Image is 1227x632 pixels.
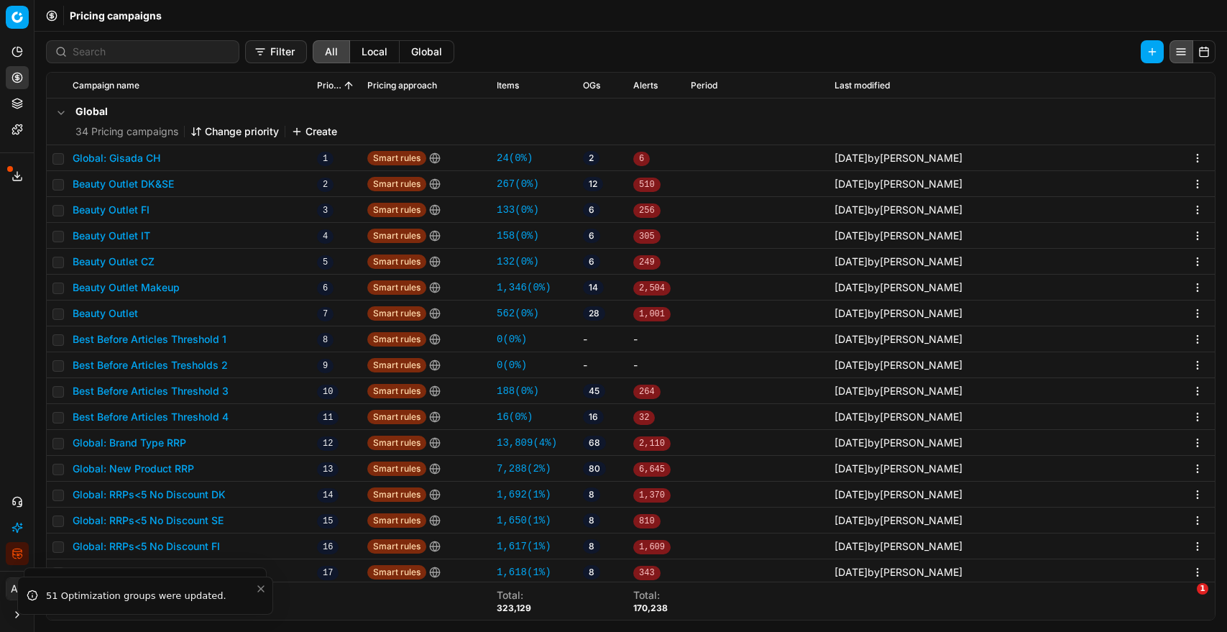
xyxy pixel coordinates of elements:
[583,229,600,243] span: 6
[341,78,356,93] button: Sorted by Priority ascending
[835,385,868,397] span: [DATE]
[577,326,628,352] td: -
[835,280,962,295] div: by [PERSON_NAME]
[633,385,661,399] span: 264
[317,203,334,218] span: 3
[497,306,539,321] a: 562(0%)
[583,436,606,450] span: 68
[633,203,661,218] span: 256
[835,307,868,319] span: [DATE]
[367,384,426,398] span: Smart rules
[497,332,527,347] a: 0(0%)
[367,280,426,295] span: Smart rules
[497,410,533,424] a: 16(0%)
[835,203,868,216] span: [DATE]
[835,178,868,190] span: [DATE]
[73,436,186,450] button: Global: Brand Type RRP
[835,203,962,217] div: by [PERSON_NAME]
[835,384,962,398] div: by [PERSON_NAME]
[1167,583,1202,618] iframe: Intercom live chat
[75,124,178,139] span: 34 Pricing campaigns
[835,306,962,321] div: by [PERSON_NAME]
[317,178,334,192] span: 2
[583,539,600,554] span: 8
[835,487,962,502] div: by [PERSON_NAME]
[628,352,685,378] td: -
[633,229,661,244] span: 305
[583,487,600,502] span: 8
[75,104,337,119] h5: Global
[317,80,341,91] span: Priority
[835,540,868,552] span: [DATE]
[835,566,868,578] span: [DATE]
[73,565,225,580] button: Global: RRPs<5 No Discount CZ
[73,410,229,424] button: Best Before Articles Threshold 4
[497,151,533,165] a: 24(0%)
[835,229,962,243] div: by [PERSON_NAME]
[367,462,426,476] span: Smart rules
[633,307,671,321] span: 1,001
[367,306,426,321] span: Smart rules
[313,40,350,63] button: all
[73,513,224,528] button: Global: RRPs<5 No Discount SE
[497,565,551,580] a: 1,618(1%)
[583,280,604,295] span: 14
[497,203,539,217] a: 133(0%)
[583,306,605,321] span: 28
[73,45,230,59] input: Search
[633,80,658,91] span: Alerts
[317,436,339,451] span: 12
[633,488,671,503] span: 1,370
[835,436,868,449] span: [DATE]
[291,124,337,139] button: Create
[497,436,557,450] a: 13,809(4%)
[583,255,600,269] span: 6
[497,462,551,476] a: 7,288(2%)
[835,255,868,267] span: [DATE]
[497,177,539,191] a: 267(0%)
[367,203,426,217] span: Smart rules
[73,358,228,372] button: Best Before Articles Tresholds 2
[835,462,868,475] span: [DATE]
[367,487,426,502] span: Smart rules
[583,203,600,217] span: 6
[73,306,138,321] button: Beauty Outlet
[835,488,868,500] span: [DATE]
[70,9,162,23] span: Pricing campaigns
[835,177,962,191] div: by [PERSON_NAME]
[317,152,334,166] span: 1
[633,255,661,270] span: 249
[497,229,539,243] a: 158(0%)
[317,307,334,321] span: 7
[245,40,307,63] button: Filter
[835,513,962,528] div: by [PERSON_NAME]
[633,411,655,425] span: 32
[497,255,539,269] a: 132(0%)
[633,462,671,477] span: 6,645
[73,462,194,476] button: Global: New Product RRP
[73,229,150,243] button: Beauty Outlet IT
[835,358,962,372] div: by [PERSON_NAME]
[835,411,868,423] span: [DATE]
[317,333,334,347] span: 8
[367,80,437,91] span: Pricing approach
[633,603,668,614] div: 170,238
[367,229,426,243] span: Smart rules
[583,513,600,528] span: 8
[317,462,339,477] span: 13
[73,539,220,554] button: Global: RRPs<5 No Discount FI
[6,577,29,600] button: AB
[73,203,150,217] button: Beauty Outlet FI
[835,255,962,269] div: by [PERSON_NAME]
[583,177,603,191] span: 12
[350,40,400,63] button: local
[835,565,962,580] div: by [PERSON_NAME]
[73,332,226,347] button: Best Before Articles Threshold 1
[633,152,650,166] span: 6
[835,514,868,526] span: [DATE]
[633,436,671,451] span: 2,110
[367,513,426,528] span: Smart rules
[497,603,531,614] div: 323,129
[317,566,339,580] span: 17
[497,588,531,603] div: Total :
